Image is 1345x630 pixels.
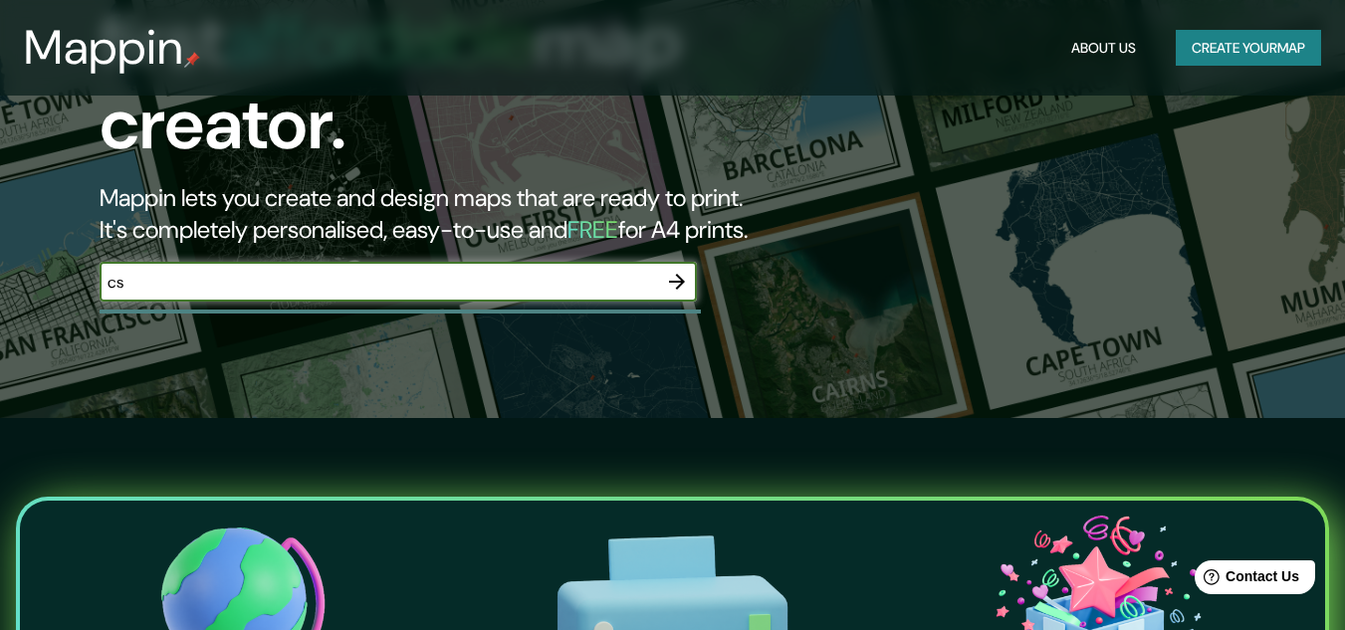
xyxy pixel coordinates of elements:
h3: Mappin [24,20,184,76]
iframe: Help widget launcher [1168,552,1323,608]
h5: FREE [567,214,618,245]
img: mappin-pin [184,52,200,68]
button: About Us [1063,30,1144,67]
input: Choose your favourite place [100,271,657,294]
h2: Mappin lets you create and design maps that are ready to print. It's completely personalised, eas... [100,182,773,246]
button: Create yourmap [1176,30,1321,67]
